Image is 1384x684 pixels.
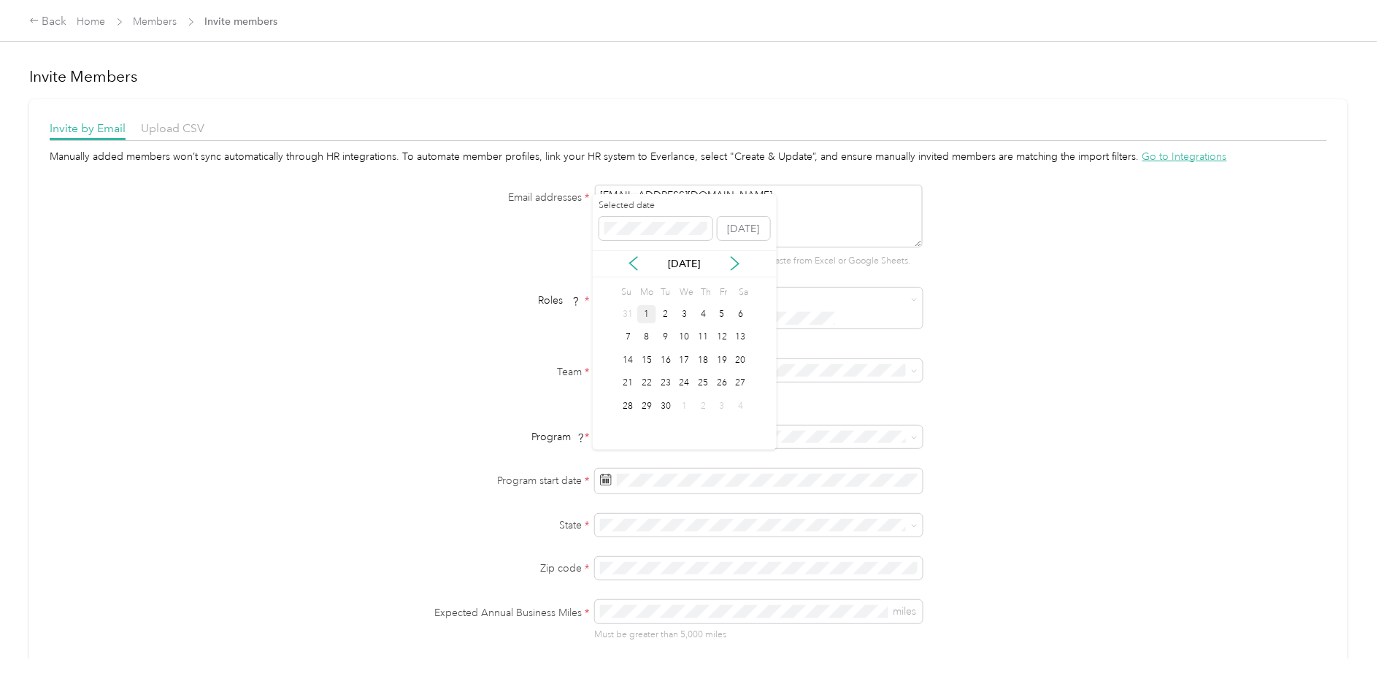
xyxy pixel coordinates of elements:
div: 18 [694,351,713,369]
p: [DATE] [654,256,715,272]
div: 15 [637,351,656,369]
div: 23 [656,374,675,393]
div: 13 [731,328,750,347]
div: 27 [731,374,750,393]
p: Must be greater than 5,000 miles [595,629,923,642]
textarea: [EMAIL_ADDRESS][DOMAIN_NAME] [595,185,923,247]
div: Manually added members won’t sync automatically through HR integrations. To automate member profi... [50,149,1327,164]
span: Invite by Email [50,121,126,135]
div: 17 [675,351,694,369]
div: Fr [718,283,731,303]
div: 6 [731,305,750,323]
div: 1 [637,305,656,323]
div: 4 [731,397,750,415]
a: Home [77,15,106,28]
div: 10 [675,328,694,347]
div: 19 [712,351,731,369]
div: 2 [656,305,675,323]
div: 4 [694,305,713,323]
div: 9 [656,328,675,347]
div: Back [29,13,67,31]
div: 31 [619,305,638,323]
div: Su [619,283,633,303]
span: Upload CSV [141,121,204,135]
div: Tu [658,283,672,303]
div: 12 [712,328,731,347]
div: 14 [619,351,638,369]
div: 21 [619,374,638,393]
label: Team [407,364,590,380]
div: 22 [637,374,656,393]
div: 30 [656,397,675,415]
div: 28 [619,397,638,415]
label: Expected Annual Business Miles [407,605,590,620]
a: Members [134,15,177,28]
h1: Invite Members [29,66,1348,87]
div: 11 [694,328,713,347]
label: State [407,518,590,533]
div: 20 [731,351,750,369]
iframe: Everlance-gr Chat Button Frame [1302,602,1384,684]
label: Zip code [407,561,590,576]
div: Mo [637,283,653,303]
label: Email addresses [407,190,590,205]
div: 25 [694,374,713,393]
span: Roles [534,289,585,312]
div: 8 [637,328,656,347]
button: [DATE] [718,217,770,240]
div: 26 [712,374,731,393]
label: Selected date [599,199,712,212]
div: 2 [694,397,713,415]
label: Program start date [407,473,590,488]
span: Invite members [205,14,278,29]
div: 3 [712,397,731,415]
div: Sa [737,283,750,303]
div: 29 [637,397,656,415]
div: 24 [675,374,694,393]
div: Program [407,429,590,445]
div: 16 [656,351,675,369]
div: We [677,283,694,303]
div: Th [699,283,712,303]
span: miles [893,605,917,618]
div: 1 [675,397,694,415]
div: 3 [675,305,694,323]
div: 7 [619,328,638,347]
span: Go to Integrations [1142,150,1227,163]
div: 5 [712,305,731,323]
